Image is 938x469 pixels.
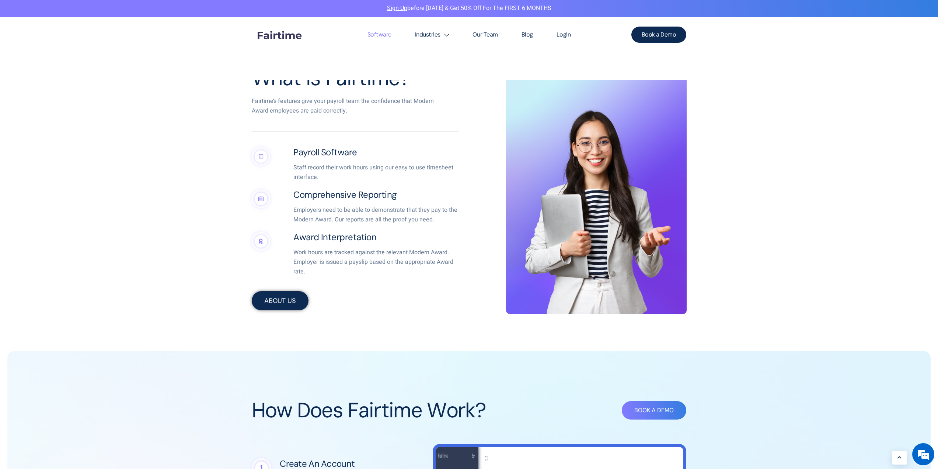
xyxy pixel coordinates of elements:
[252,291,308,310] a: ABOUT US
[252,399,523,422] h2: How Does Fairtime Work?
[387,4,407,13] a: Sign Up
[121,4,139,21] div: Minimize live chat window
[892,451,907,465] a: Learn More
[545,17,583,52] a: Login
[4,201,140,227] textarea: Type your message and hit 'Enter'
[43,93,102,168] span: We're online!
[38,41,124,51] div: Chat with us now
[461,17,509,52] a: Our Team
[403,17,461,52] a: Industries
[293,206,461,224] div: Employers need to be able to demonstrate that they pay to the Modern Award. Our reports are all t...
[631,27,687,43] a: Book a Demo
[293,163,461,182] div: Staff record their work hours using our easy to use timesheet interface.
[622,401,686,420] a: BOOK A DEMO
[252,67,465,90] h2: What is Fairtime?
[510,17,545,52] a: Blog
[356,17,403,52] a: Software
[634,407,674,413] span: BOOK A DEMO
[642,32,676,38] span: Book a Demo
[293,232,461,243] h5: Award Interpretation
[264,297,296,304] span: ABOUT US
[252,97,443,115] div: Fairtime’s features give your payroll team the confidence that Modern Award employees are paid co...
[293,147,461,158] h5: Payroll Software​
[6,4,932,13] p: before [DATE] & Get 50% Off for the FIRST 6 MONTHS
[293,248,461,276] div: Work hours are tracked against the relevant Modern Award. Employer is issued a payslip based on t...
[293,190,461,200] h5: Comprehensive Reporting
